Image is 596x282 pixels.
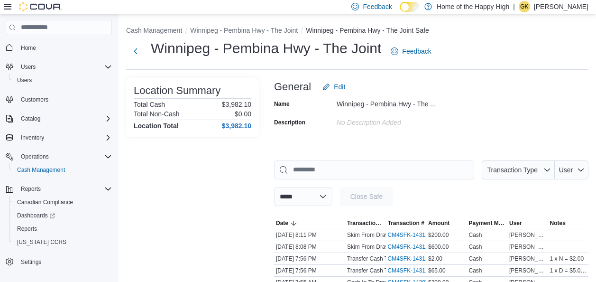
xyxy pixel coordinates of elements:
span: Catalog [17,113,112,124]
span: Inventory [17,132,112,143]
button: User [555,160,588,179]
a: Feedback [387,42,435,61]
p: $0.00 [235,110,251,118]
span: Payment Methods [469,219,506,227]
img: Cova [19,2,62,11]
button: Users [9,74,116,87]
button: Canadian Compliance [9,196,116,209]
p: $3,982.10 [222,101,251,108]
span: 1 x N = $2.00 [550,255,584,263]
input: This is a search bar. As you type, the results lower in the page will automatically filter. [274,160,474,179]
a: CM4SFK-1431145External link [388,255,442,263]
nav: An example of EuiBreadcrumbs [126,26,588,37]
span: Transaction Type [487,166,538,174]
button: Reports [2,182,116,196]
a: Dashboards [9,209,116,222]
button: Inventory [2,131,116,144]
span: Notes [550,219,566,227]
span: Washington CCRS [13,236,112,248]
button: Transaction Type [482,160,555,179]
span: Transaction Type [347,219,384,227]
button: Operations [17,151,53,162]
input: Dark Mode [400,2,420,12]
span: Canadian Compliance [13,197,112,208]
span: [US_STATE] CCRS [17,238,66,246]
p: Home of the Happy High [437,1,509,12]
div: Winnipeg - Pembina Hwy - The ... [337,96,464,108]
div: [DATE] 7:56 PM [274,265,345,276]
div: Cash [469,231,482,239]
span: [PERSON_NAME] [509,231,546,239]
h3: Location Summary [134,85,220,96]
span: Operations [17,151,112,162]
button: Date [274,217,345,229]
span: Feedback [402,47,431,56]
span: $200.00 [428,231,449,239]
button: Operations [2,150,116,163]
span: Home [21,44,36,52]
span: Users [17,61,112,73]
a: CM4SFK-1431155External link [388,231,442,239]
p: Transfer Cash To Drawer (POS1) [347,267,431,274]
span: Date [276,219,288,227]
span: Reports [21,185,41,193]
a: Reports [13,223,41,235]
p: | [513,1,515,12]
span: [PERSON_NAME] [509,243,546,251]
h6: Total Cash [134,101,165,108]
a: Canadian Compliance [13,197,77,208]
div: [DATE] 8:08 PM [274,241,345,253]
button: Users [17,61,39,73]
span: Cash Management [13,164,112,176]
span: Catalog [21,115,40,122]
button: Reports [9,222,116,235]
span: Transaction # [388,219,424,227]
button: Next [126,42,145,61]
button: Payment Methods [467,217,508,229]
div: [DATE] 7:56 PM [274,253,345,264]
button: Edit [319,77,349,96]
span: User [509,219,522,227]
a: CM4SFK-1431144External link [388,267,442,274]
button: Winnipeg - Pembina Hwy - The Joint [190,27,298,34]
span: Customers [21,96,48,103]
span: Amount [428,219,449,227]
p: Skim From Drawer (POS1) [347,231,415,239]
span: Dashboards [13,210,112,221]
p: [PERSON_NAME] [534,1,588,12]
label: Description [274,119,305,126]
button: [US_STATE] CCRS [9,235,116,249]
a: [US_STATE] CCRS [13,236,70,248]
h6: Total Non-Cash [134,110,180,118]
button: Cash Management [9,163,116,177]
button: Reports [17,183,45,195]
span: $600.00 [428,243,449,251]
label: Name [274,100,290,108]
h1: Winnipeg - Pembina Hwy - The Joint [151,39,381,58]
button: Cash Management [126,27,182,34]
a: Users [13,75,36,86]
span: Close Safe [350,192,383,201]
span: Canadian Compliance [17,198,73,206]
span: Users [21,63,36,71]
a: Cash Management [13,164,69,176]
span: Settings [21,258,41,266]
span: Reports [13,223,112,235]
span: [PERSON_NAME] [509,267,546,274]
button: Catalog [2,112,116,125]
button: Catalog [17,113,44,124]
div: [DATE] 8:11 PM [274,229,345,241]
button: User [507,217,548,229]
span: Customers [17,94,112,105]
span: [PERSON_NAME] [509,255,546,263]
span: Operations [21,153,49,160]
span: Users [17,76,32,84]
button: Users [2,60,116,74]
div: No Description added [337,115,464,126]
button: Notes [548,217,589,229]
span: Edit [334,82,345,92]
h4: Location Total [134,122,179,130]
span: Dashboards [17,212,55,219]
a: Settings [17,256,45,268]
